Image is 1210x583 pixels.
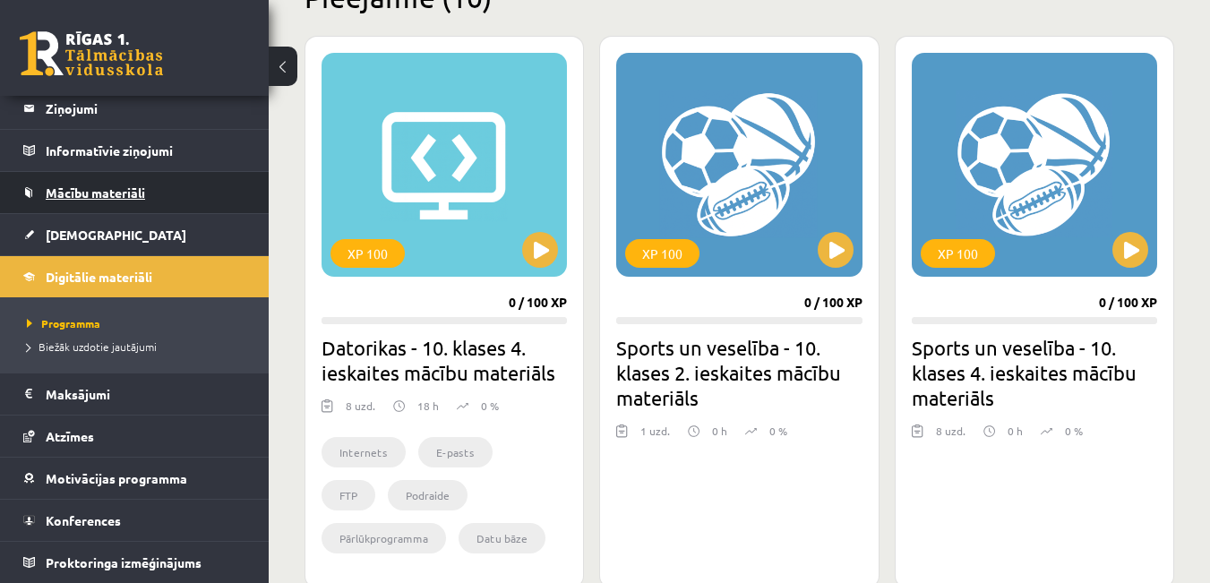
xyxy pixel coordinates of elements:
a: Proktoringa izmēģinājums [23,542,246,583]
h2: Datorikas - 10. klases 4. ieskaites mācību materiāls [322,335,567,385]
span: Proktoringa izmēģinājums [46,554,202,570]
a: Rīgas 1. Tālmācības vidusskola [20,31,163,76]
p: 0 h [1008,423,1023,439]
span: Konferences [46,512,121,528]
li: E-pasts [418,437,493,467]
p: 18 h [417,398,439,414]
p: 0 h [712,423,727,439]
div: XP 100 [921,239,995,268]
li: Internets [322,437,406,467]
li: Pārlūkprogramma [322,523,446,553]
p: 0 % [769,423,787,439]
h2: Sports un veselība - 10. klases 4. ieskaites mācību materiāls [912,335,1157,410]
span: [DEMOGRAPHIC_DATA] [46,227,186,243]
legend: Maksājumi [46,373,246,415]
a: Programma [27,315,251,331]
a: Digitālie materiāli [23,256,246,297]
span: Atzīmes [46,428,94,444]
a: Informatīvie ziņojumi [23,130,246,171]
li: Datu bāze [459,523,545,553]
legend: Ziņojumi [46,88,246,129]
a: Ziņojumi [23,88,246,129]
p: 0 % [481,398,499,414]
a: Atzīmes [23,416,246,457]
legend: Informatīvie ziņojumi [46,130,246,171]
a: Maksājumi [23,373,246,415]
h2: Sports un veselība - 10. klases 2. ieskaites mācību materiāls [616,335,862,410]
div: 8 uzd. [346,398,375,424]
div: XP 100 [625,239,699,268]
p: 0 % [1065,423,1083,439]
span: Mācību materiāli [46,184,145,201]
span: Motivācijas programma [46,470,187,486]
a: Konferences [23,500,246,541]
a: Motivācijas programma [23,458,246,499]
li: Podraide [388,480,468,510]
div: XP 100 [330,239,405,268]
span: Biežāk uzdotie jautājumi [27,339,157,354]
span: Programma [27,316,100,330]
div: 1 uzd. [640,423,670,450]
a: Mācību materiāli [23,172,246,213]
div: 8 uzd. [936,423,965,450]
li: FTP [322,480,375,510]
a: [DEMOGRAPHIC_DATA] [23,214,246,255]
span: Digitālie materiāli [46,269,152,285]
a: Biežāk uzdotie jautājumi [27,339,251,355]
